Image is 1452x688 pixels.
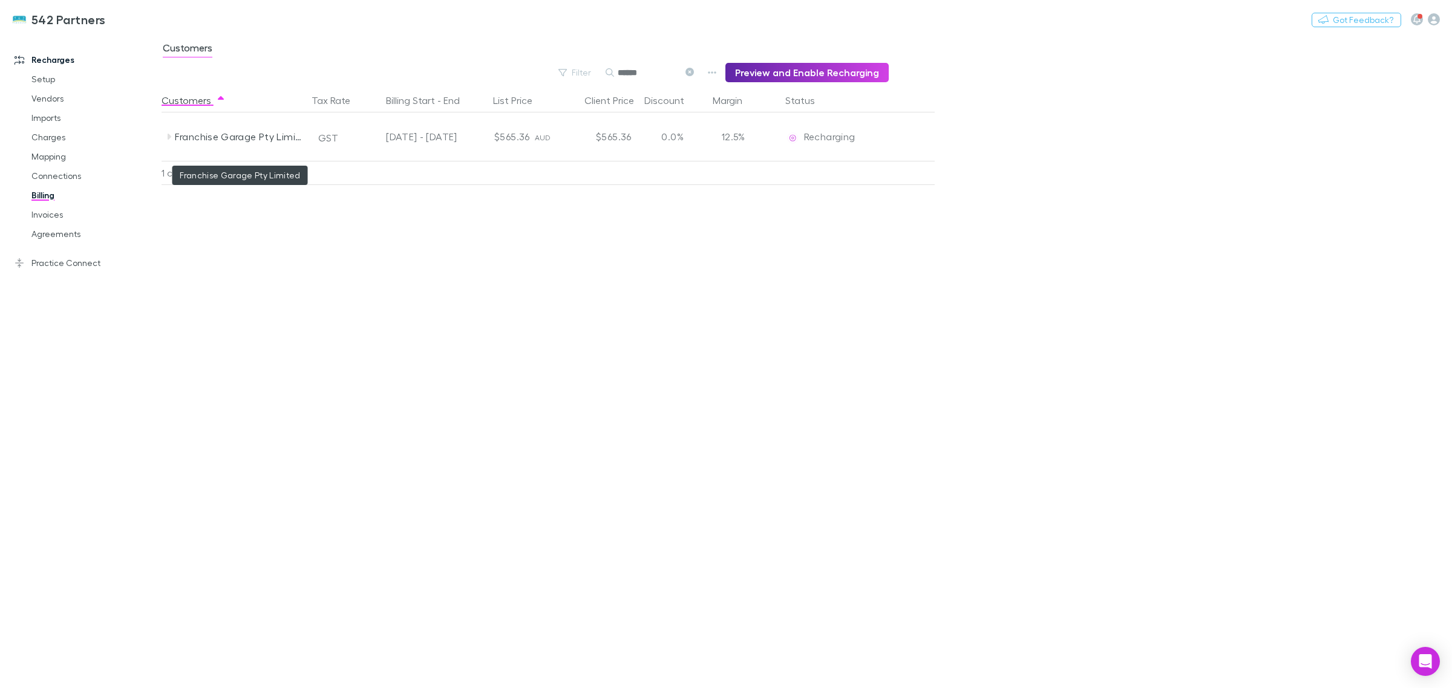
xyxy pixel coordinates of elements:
[2,50,171,70] a: Recharges
[31,12,106,27] h3: 542 Partners
[564,112,636,161] div: $565.36
[19,128,171,147] a: Charges
[1411,647,1440,676] div: Open Intercom Messenger
[804,131,855,142] span: Recharging
[19,147,171,166] a: Mapping
[785,88,829,112] button: Status
[19,205,171,224] a: Invoices
[786,132,799,144] img: Recharging
[162,112,941,161] div: GST[DATE] - [DATE]$565.36AUD$565.360.0%12.5%EditRechargingRecharging
[462,112,535,161] div: $565.36
[19,89,171,108] a: Vendors
[1312,13,1401,27] button: Got Feedback?
[312,88,365,112] button: Tax Rate
[584,88,649,112] button: Client Price
[358,112,457,161] div: [DATE] - [DATE]
[725,63,889,82] button: Preview and Enable Recharging
[19,70,171,89] a: Setup
[19,224,171,244] a: Agreements
[163,42,212,57] span: Customers
[19,186,171,205] a: Billing
[636,112,709,161] div: 0.0%
[714,129,745,144] p: 12.5%
[313,128,344,148] button: GST
[713,88,757,112] button: Margin
[552,65,598,80] button: Filter
[535,133,551,142] span: AUD
[175,112,303,161] div: Franchise Garage Pty Limited
[12,12,27,27] img: 542 Partners's Logo
[386,88,474,112] button: Billing Start - End
[19,108,171,128] a: Imports
[644,88,699,112] button: Discount
[162,88,226,112] button: Customers
[493,88,547,112] button: List Price
[2,253,171,273] a: Practice Connect
[162,161,307,185] div: 1 customer
[19,166,171,186] a: Connections
[5,5,113,34] a: 542 Partners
